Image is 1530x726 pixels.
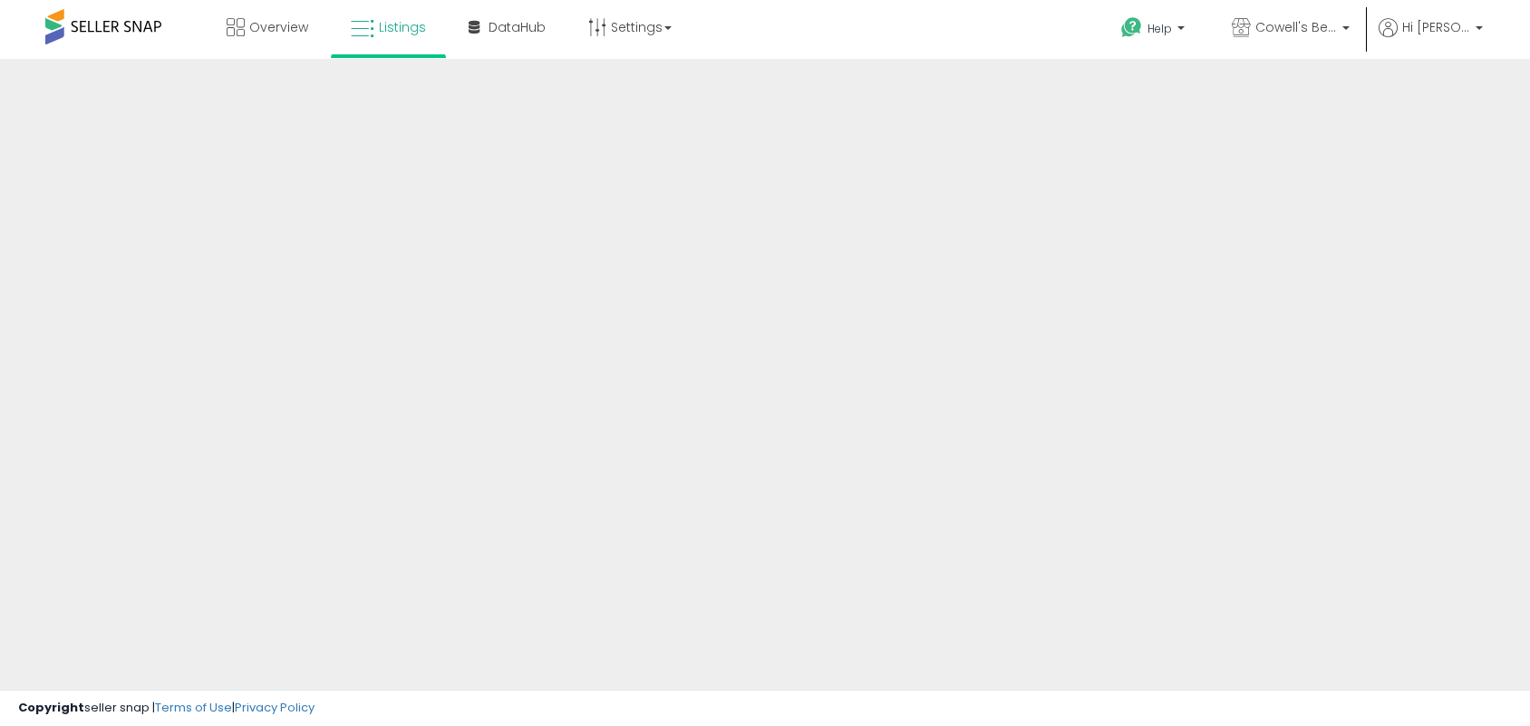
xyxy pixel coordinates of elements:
[18,699,84,716] strong: Copyright
[155,699,232,716] a: Terms of Use
[249,18,308,36] span: Overview
[18,700,315,717] div: seller snap | |
[1255,18,1337,36] span: Cowell's Beach N' Bikini [GEOGRAPHIC_DATA]
[1379,18,1483,59] a: Hi [PERSON_NAME]
[489,18,546,36] span: DataHub
[1107,3,1203,59] a: Help
[235,699,315,716] a: Privacy Policy
[379,18,426,36] span: Listings
[1402,18,1470,36] span: Hi [PERSON_NAME]
[1147,21,1172,36] span: Help
[1120,16,1143,39] i: Get Help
